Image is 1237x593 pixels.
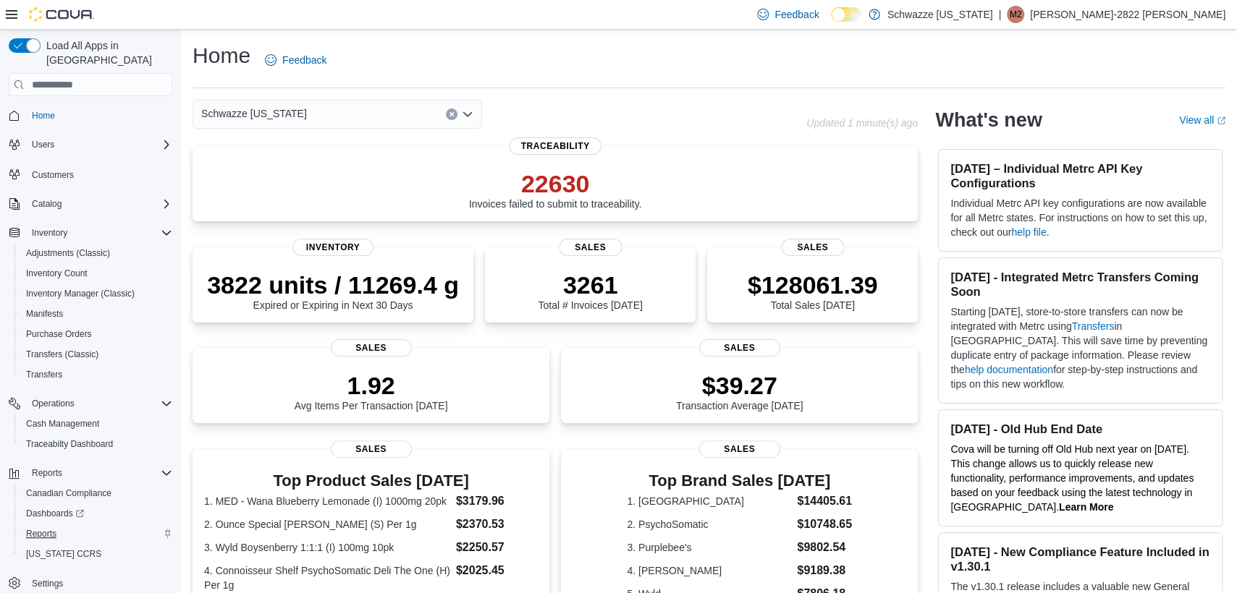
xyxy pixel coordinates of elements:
span: Dashboards [20,505,172,522]
p: 1.92 [295,371,448,400]
button: Canadian Compliance [14,483,178,503]
button: Open list of options [462,108,473,120]
p: 3822 units / 11269.4 g [207,270,459,299]
p: Schwazze [US_STATE] [887,6,993,23]
button: Inventory [3,223,178,243]
span: Canadian Compliance [26,487,111,499]
dt: 3. Wyld Boysenberry 1:1:1 (I) 100mg 10pk [204,540,450,555]
span: Sales [781,239,844,256]
p: Starting [DATE], store-to-store transfers can now be integrated with Metrc using in [GEOGRAPHIC_D... [950,304,1210,391]
span: Customers [26,165,172,183]
span: Reports [26,528,56,539]
a: help file [1011,226,1046,238]
span: Cash Management [26,418,99,430]
span: Inventory [26,224,172,242]
input: Dark Mode [831,7,861,22]
a: Learn More [1059,501,1113,513]
h3: [DATE] - New Compliance Feature Included in v1.30.1 [950,545,1210,573]
button: Operations [26,395,80,412]
dd: $10748.65 [797,516,852,533]
dd: $9189.38 [797,562,852,579]
div: Transaction Average [DATE] [676,371,803,411]
span: Schwazze [US_STATE] [201,105,307,122]
span: Purchase Orders [26,328,92,340]
span: Home [32,110,55,121]
span: Home [26,106,172,124]
a: Traceabilty Dashboard [20,435,119,453]
a: Transfers (Classic) [20,346,104,363]
a: Transfers [1071,320,1114,332]
button: Users [26,136,60,153]
h3: Top Brand Sales [DATE] [627,472,852,490]
span: Traceabilty Dashboard [20,435,172,453]
button: Users [3,135,178,155]
span: Cash Management [20,415,172,432]
span: Adjustments (Classic) [26,247,110,259]
dt: 2. Ounce Special [PERSON_NAME] (S) Per 1g [204,517,450,532]
span: Operations [32,398,75,409]
span: Traceability [510,137,601,155]
a: help documentation [965,364,1053,375]
button: Clear input [446,108,457,120]
a: Settings [26,575,69,592]
span: Sales [331,339,412,357]
span: Inventory Count [26,268,88,279]
span: Transfers (Classic) [26,349,98,360]
p: | [998,6,1001,23]
a: Inventory Count [20,265,93,282]
span: Customers [32,169,74,181]
button: Inventory [26,224,73,242]
button: Adjustments (Classic) [14,243,178,263]
button: [US_STATE] CCRS [14,544,178,564]
span: Traceabilty Dashboard [26,438,113,450]
span: Inventory Count [20,265,172,282]
button: Reports [3,463,178,483]
span: Inventory [292,239,373,256]
button: Operations [3,393,178,414]
div: Total Sales [DATE] [748,270,878,311]
dd: $9802.54 [797,539,852,556]
span: Catalog [32,198,62,210]
dd: $3179.96 [456,492,538,510]
div: Expired or Expiring in Next 30 Days [207,270,459,311]
dt: 3. Purplebee's [627,540,791,555]
dt: 4. Connoisseur Shelf PsychoSomatic Deli The One (H) Per 1g [204,563,450,592]
button: Purchase Orders [14,324,178,344]
h2: What's new [935,108,1042,132]
span: Manifests [26,308,63,320]
span: Catalog [26,195,172,213]
button: Transfers (Classic) [14,344,178,364]
a: Inventory Manager (Classic) [20,285,140,302]
button: Cash Management [14,414,178,434]
p: $39.27 [676,371,803,400]
h3: [DATE] - Old Hub End Date [950,422,1210,436]
button: Inventory Count [14,263,178,283]
span: M2 [1010,6,1022,23]
button: Reports [26,464,68,482]
a: Manifests [20,305,69,323]
h3: [DATE] - Integrated Metrc Transfers Coming Soon [950,270,1210,299]
img: Cova [29,7,94,22]
button: Reports [14,524,178,544]
span: Washington CCRS [20,545,172,563]
span: Reports [26,464,172,482]
div: Invoices failed to submit to traceability. [469,169,642,210]
dt: 1. MED - Wana Blueberry Lemonade (I) 1000mg 20pk [204,494,450,508]
dd: $2250.57 [456,539,538,556]
span: Feedback [282,53,326,67]
span: Reports [20,525,172,542]
span: Feedback [774,7,819,22]
button: Customers [3,163,178,184]
span: [US_STATE] CCRS [26,548,101,560]
a: Dashboards [20,505,90,522]
button: Inventory Manager (Classic) [14,283,178,304]
div: Matthew-2822 Duran [1007,6,1024,23]
a: View allExternal link [1179,114,1225,126]
span: Sales [699,440,780,458]
span: Users [32,139,54,150]
span: Dashboards [26,508,84,519]
span: Transfers [26,369,62,380]
button: Home [3,105,178,126]
span: Inventory Manager (Classic) [26,288,135,299]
